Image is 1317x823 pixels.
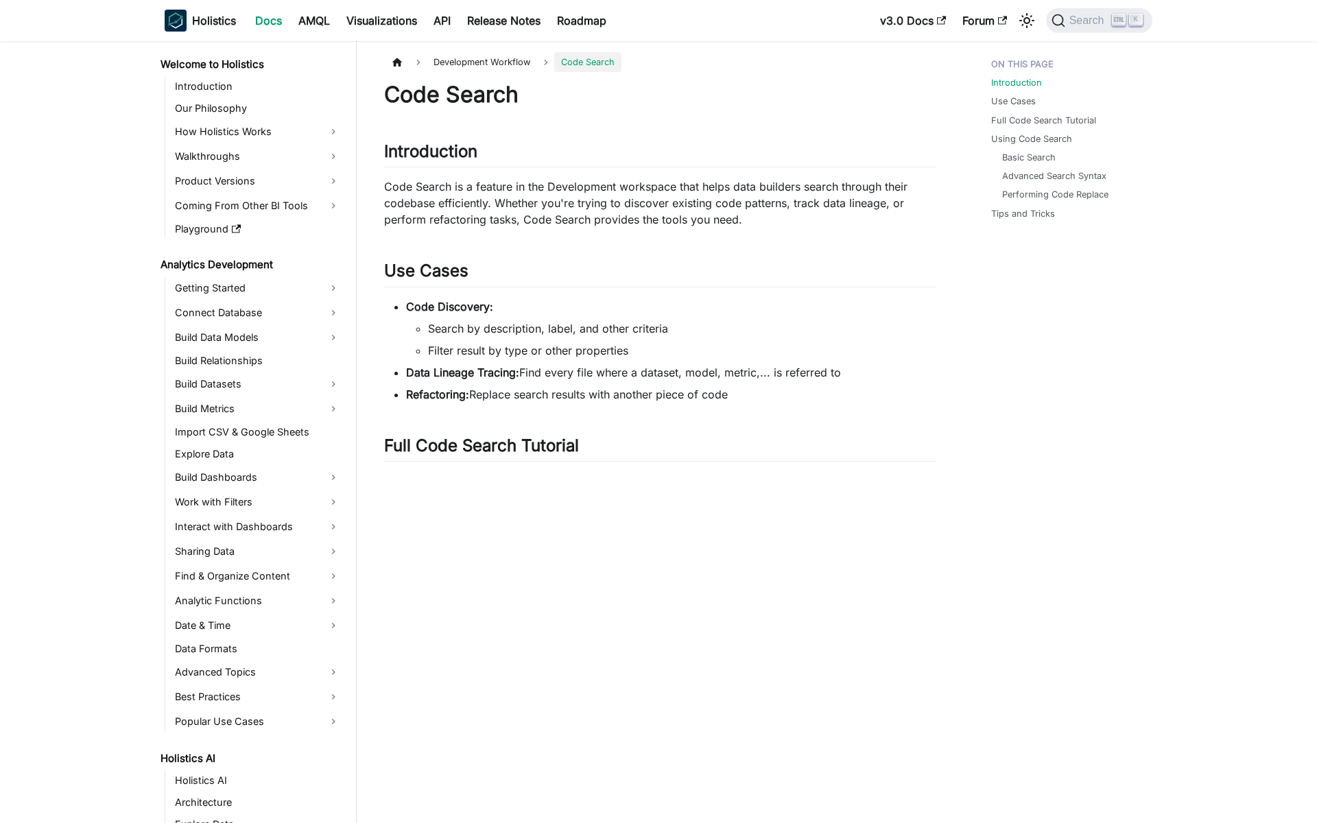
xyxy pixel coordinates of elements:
[156,55,344,74] a: Welcome to Holistics
[171,121,344,143] a: How Holistics Works
[991,95,1036,108] a: Use Cases
[171,195,344,217] a: Coming From Other BI Tools
[428,342,936,359] li: Filter result by type or other properties
[384,178,936,228] p: Code Search is a feature in the Development workspace that helps data builders search through the...
[384,52,410,72] a: Home page
[171,590,344,612] a: Analytic Functions
[1065,14,1113,27] span: Search
[1002,169,1106,182] a: Advanced Search Syntax
[171,639,344,658] a: Data Formats
[171,516,344,538] a: Interact with Dashboards
[384,141,936,167] h2: Introduction
[384,436,936,462] h2: Full Code Search Tutorial
[171,686,344,708] a: Best Practices
[406,366,519,379] strong: Data Lineage Tracing:
[427,52,537,72] span: Development Workflow
[192,12,236,29] b: Holistics
[171,398,344,420] a: Build Metrics
[151,41,357,823] nav: Docs sidebar
[991,114,1096,127] a: Full Code Search Tutorial
[459,10,549,32] a: Release Notes
[290,10,338,32] a: AMQL
[406,364,936,381] li: Find every file where a dataset, model, metric,... is referred to
[549,10,615,32] a: Roadmap
[384,52,936,72] nav: Breadcrumbs
[171,491,344,513] a: Work with Filters
[165,10,187,32] img: Holistics
[171,422,344,442] a: Import CSV & Google Sheets
[171,793,344,812] a: Architecture
[171,99,344,118] a: Our Philosophy
[406,300,493,313] strong: Code Discovery:
[954,10,1015,32] a: Forum
[171,711,344,732] a: Popular Use Cases
[171,771,344,790] a: Holistics AI
[165,10,236,32] a: HolisticsHolistics
[171,145,344,167] a: Walkthroughs
[171,373,344,395] a: Build Datasets
[991,207,1055,220] a: Tips and Tricks
[1002,151,1056,164] a: Basic Search
[247,10,290,32] a: Docs
[171,540,344,562] a: Sharing Data
[171,466,344,488] a: Build Dashboards
[1002,188,1108,201] a: Performing Code Replace
[171,326,344,348] a: Build Data Models
[406,387,469,401] strong: Refactoring:
[156,749,344,768] a: Holistics AI
[156,255,344,274] a: Analytics Development
[406,386,936,403] li: Replace search results with another piece of code
[1129,14,1143,26] kbd: K
[554,52,621,72] span: Code Search
[1016,10,1038,32] button: Switch between dark and light mode (currently light mode)
[171,170,344,192] a: Product Versions
[428,320,936,337] li: Search by description, label, and other criteria
[171,219,344,239] a: Playground
[171,661,344,683] a: Advanced Topics
[1046,8,1152,33] button: Search (Ctrl+K)
[171,565,344,587] a: Find & Organize Content
[384,81,936,108] h1: Code Search
[171,351,344,370] a: Build Relationships
[171,277,344,299] a: Getting Started
[384,261,936,287] h2: Use Cases
[425,10,459,32] a: API
[171,444,344,464] a: Explore Data
[991,132,1072,145] a: Using Code Search
[171,615,344,636] a: Date & Time
[171,302,344,324] a: Connect Database
[171,77,344,96] a: Introduction
[872,10,954,32] a: v3.0 Docs
[991,76,1042,89] a: Introduction
[338,10,425,32] a: Visualizations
